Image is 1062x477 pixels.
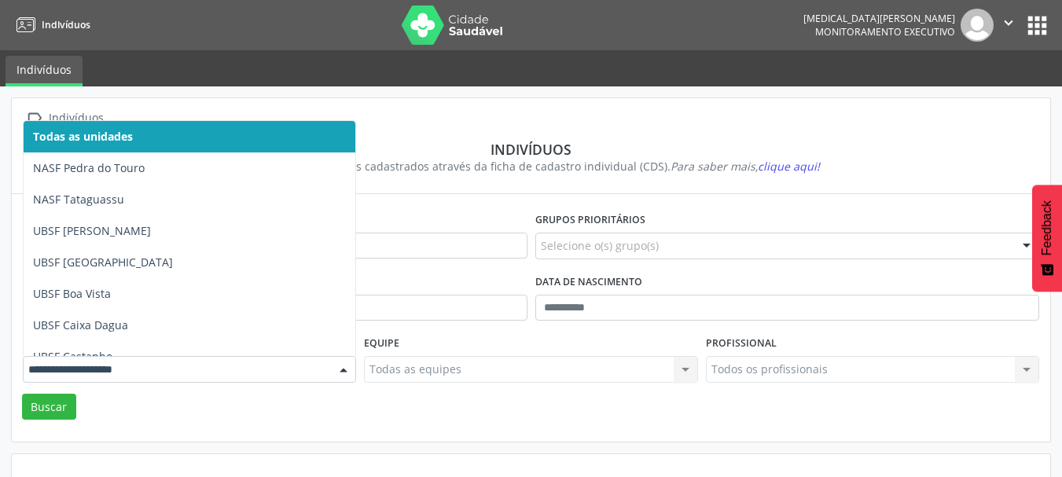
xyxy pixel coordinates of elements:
[33,255,173,270] span: UBSF [GEOGRAPHIC_DATA]
[535,270,642,295] label: Data de nascimento
[1000,14,1017,31] i: 
[34,141,1028,158] div: Indivíduos
[23,107,46,130] i: 
[961,9,994,42] img: img
[541,237,659,254] span: Selecione o(s) grupo(s)
[706,332,777,356] label: Profissional
[1032,185,1062,292] button: Feedback - Mostrar pesquisa
[33,160,145,175] span: NASF Pedra do Touro
[33,317,128,332] span: UBSF Caixa Dagua
[6,56,83,86] a: Indivíduos
[34,158,1028,174] div: Visualize os indivíduos cadastrados através da ficha de cadastro individual (CDS).
[758,159,820,174] span: clique aqui!
[994,9,1023,42] button: 
[535,208,645,233] label: Grupos prioritários
[364,332,399,356] label: Equipe
[33,349,112,364] span: UBSF Castanho
[33,223,151,238] span: UBSF [PERSON_NAME]
[1040,200,1054,255] span: Feedback
[815,25,955,39] span: Monitoramento Executivo
[11,12,90,38] a: Indivíduos
[33,286,111,301] span: UBSF Boa Vista
[33,129,133,144] span: Todas as unidades
[22,394,76,420] button: Buscar
[1023,12,1051,39] button: apps
[33,192,124,207] span: NASF Tataguassu
[46,107,106,130] div: Indivíduos
[671,159,820,174] i: Para saber mais,
[42,18,90,31] span: Indivíduos
[803,12,955,25] div: [MEDICAL_DATA][PERSON_NAME]
[23,107,106,130] a:  Indivíduos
